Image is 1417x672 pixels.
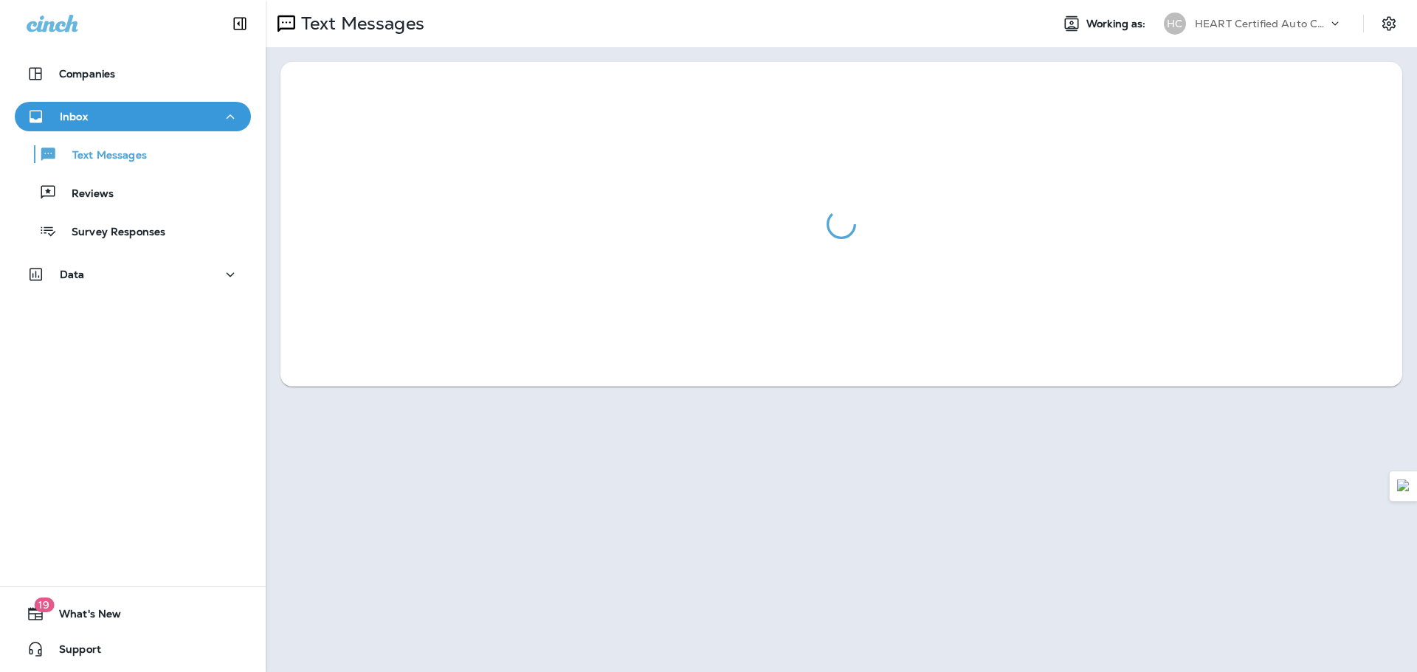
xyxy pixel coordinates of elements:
[60,111,88,122] p: Inbox
[1086,18,1149,30] span: Working as:
[44,608,121,626] span: What's New
[34,597,54,612] span: 19
[1397,479,1410,493] img: Detect Auto
[1164,13,1186,35] div: HC
[57,226,165,240] p: Survey Responses
[58,149,147,163] p: Text Messages
[15,177,251,208] button: Reviews
[15,634,251,664] button: Support
[295,13,424,35] p: Text Messages
[59,68,115,80] p: Companies
[57,187,114,201] p: Reviews
[1195,18,1328,30] p: HEART Certified Auto Care
[15,599,251,628] button: 19What's New
[15,102,251,131] button: Inbox
[1376,10,1402,37] button: Settings
[44,643,101,661] span: Support
[219,9,261,38] button: Collapse Sidebar
[15,139,251,170] button: Text Messages
[15,59,251,89] button: Companies
[60,269,85,280] p: Data
[15,260,251,289] button: Data
[15,215,251,246] button: Survey Responses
